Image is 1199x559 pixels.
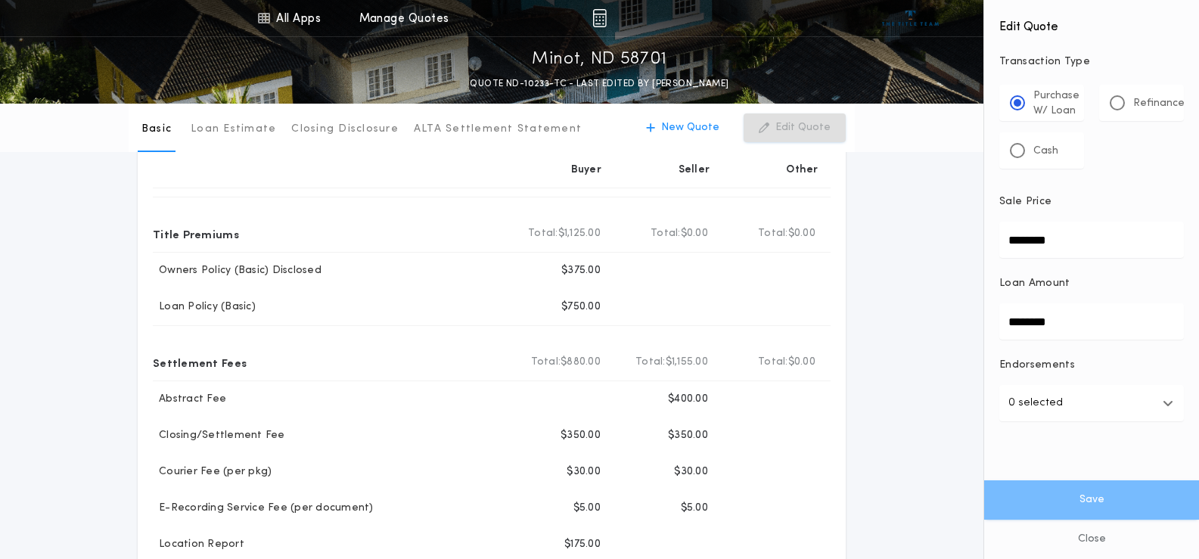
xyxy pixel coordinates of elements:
[758,226,788,241] b: Total:
[1133,96,1185,111] p: Refinance
[787,163,818,178] p: Other
[561,300,601,315] p: $750.00
[567,464,601,480] p: $30.00
[999,303,1184,340] input: Loan Amount
[561,355,601,370] span: $880.00
[1033,144,1058,159] p: Cash
[666,355,708,370] span: $1,155.00
[999,385,1184,421] button: 0 selected
[744,113,846,142] button: Edit Quote
[668,428,708,443] p: $350.00
[153,300,256,315] p: Loan Policy (Basic)
[561,263,601,278] p: $375.00
[571,163,601,178] p: Buyer
[558,226,601,241] span: $1,125.00
[291,122,399,137] p: Closing Disclosure
[882,11,939,26] img: vs-icon
[999,54,1184,70] p: Transaction Type
[681,226,708,241] span: $0.00
[999,222,1184,258] input: Sale Price
[528,226,558,241] b: Total:
[984,520,1199,559] button: Close
[635,355,666,370] b: Total:
[531,355,561,370] b: Total:
[999,194,1051,210] p: Sale Price
[414,122,582,137] p: ALTA Settlement Statement
[631,113,735,142] button: New Quote
[592,9,607,27] img: img
[564,537,601,552] p: $175.00
[984,480,1199,520] button: Save
[153,263,321,278] p: Owners Policy (Basic) Disclosed
[681,501,708,516] p: $5.00
[674,464,708,480] p: $30.00
[141,122,172,137] p: Basic
[153,537,244,552] p: Location Report
[661,120,719,135] p: New Quote
[153,392,226,407] p: Abstract Fee
[775,120,831,135] p: Edit Quote
[532,48,667,72] p: Minot, ND 58701
[1008,394,1063,412] p: 0 selected
[153,464,272,480] p: Courier Fee (per pkg)
[470,76,728,92] p: QUOTE ND-10233-TC - LAST EDITED BY [PERSON_NAME]
[573,501,601,516] p: $5.00
[999,358,1184,373] p: Endorsements
[788,226,815,241] span: $0.00
[561,428,601,443] p: $350.00
[758,355,788,370] b: Total:
[1033,89,1079,119] p: Purchase W/ Loan
[153,222,239,246] p: Title Premiums
[191,122,276,137] p: Loan Estimate
[153,501,374,516] p: E-Recording Service Fee (per document)
[153,428,285,443] p: Closing/Settlement Fee
[651,226,681,241] b: Total:
[153,350,247,374] p: Settlement Fees
[668,392,708,407] p: $400.00
[999,276,1070,291] p: Loan Amount
[999,9,1184,36] h4: Edit Quote
[788,355,815,370] span: $0.00
[679,163,710,178] p: Seller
